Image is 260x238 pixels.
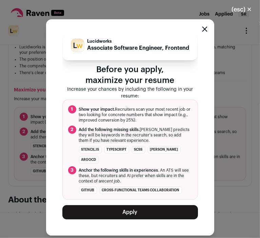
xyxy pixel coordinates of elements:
[87,39,189,44] p: Lucidworks
[202,26,207,32] button: Close modal
[79,187,97,194] li: GitHub
[79,156,99,164] li: ArgoCD
[68,126,76,134] span: 2
[71,39,84,52] img: c328cf7058c20f02cdaf698711a6526e9112224344698b4f0f35d48c5504d1d9.jpg
[132,146,145,153] li: SCSS
[101,179,121,183] i: recent job.
[79,168,192,184] span: . An ATS will see these, but recruiters and AI prefer when skills are in the context of a
[87,44,189,52] p: Associate Software Engineer, Frontend
[79,128,140,132] span: Add the following missing skills.
[68,105,76,113] span: 1
[79,107,192,123] span: Recruiters scan your most recent job or two looking for concrete numbers that show impact (e.g., ...
[79,146,102,153] li: StencilJS
[62,64,198,86] p: Before you apply, maximize your resume
[79,107,115,111] span: Show your impact.
[100,187,182,194] li: Cross-functional teams collaboration
[104,146,129,153] li: TypeScript
[68,166,76,174] span: 3
[148,146,181,153] li: [PERSON_NAME]
[62,205,198,219] button: Apply
[79,127,192,143] span: [PERSON_NAME] predicts they will be keywords in the recruiter's search, so add them if you have r...
[79,168,158,172] span: Anchor the following skills in experiences
[62,86,198,100] p: Increase your chances by including the following in your resume:
[223,2,260,17] button: Close modal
